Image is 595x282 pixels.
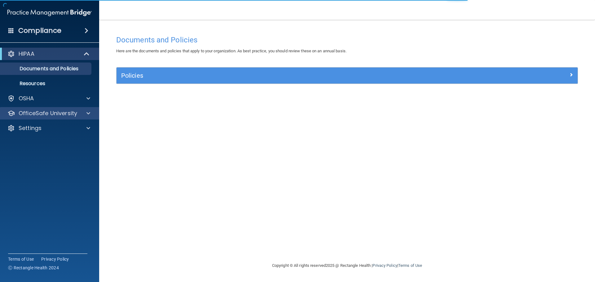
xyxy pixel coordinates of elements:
a: OfficeSafe University [7,110,90,117]
p: HIPAA [19,50,34,58]
a: Terms of Use [8,256,34,262]
a: Privacy Policy [372,263,397,268]
a: Terms of Use [398,263,422,268]
h4: Compliance [18,26,61,35]
p: OfficeSafe University [19,110,77,117]
h5: Policies [121,72,458,79]
img: PMB logo [7,7,92,19]
p: Resources [4,80,89,87]
a: Settings [7,124,90,132]
div: Copyright © All rights reserved 2025 @ Rectangle Health | | [234,256,460,275]
a: Policies [121,71,573,80]
p: Documents and Policies [4,66,89,72]
h4: Documents and Policies [116,36,578,44]
a: OSHA [7,95,90,102]
p: Settings [19,124,42,132]
a: HIPAA [7,50,90,58]
p: OSHA [19,95,34,102]
a: Privacy Policy [41,256,69,262]
span: Here are the documents and policies that apply to your organization. As best practice, you should... [116,49,346,53]
span: Ⓒ Rectangle Health 2024 [8,265,59,271]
